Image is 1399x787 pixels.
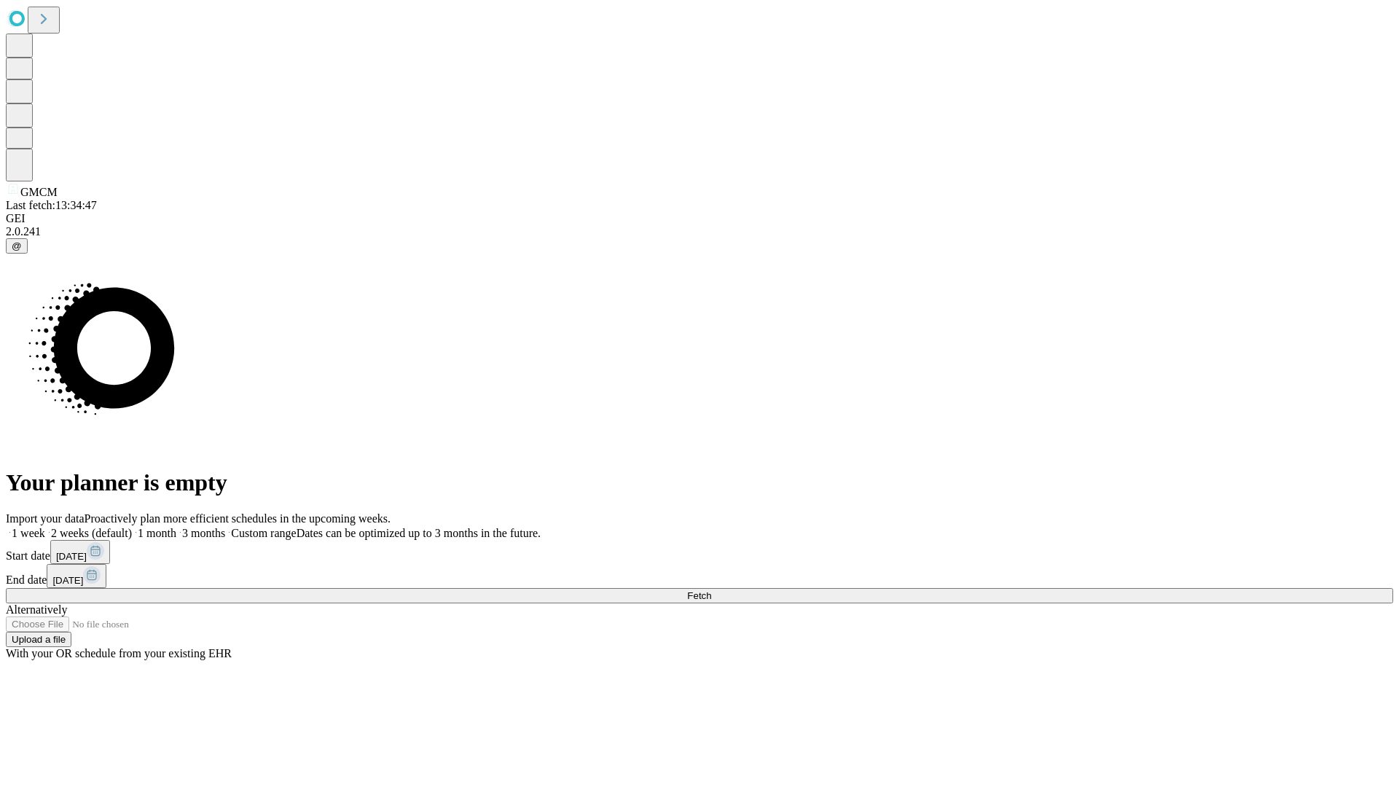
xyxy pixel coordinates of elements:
[6,225,1393,238] div: 2.0.241
[6,632,71,647] button: Upload a file
[6,199,97,211] span: Last fetch: 13:34:47
[6,540,1393,564] div: Start date
[6,647,232,659] span: With your OR schedule from your existing EHR
[47,564,106,588] button: [DATE]
[6,212,1393,225] div: GEI
[20,186,58,198] span: GMCM
[231,527,296,539] span: Custom range
[12,240,22,251] span: @
[6,512,85,525] span: Import your data
[687,590,711,601] span: Fetch
[56,551,87,562] span: [DATE]
[6,603,67,616] span: Alternatively
[6,588,1393,603] button: Fetch
[52,575,83,586] span: [DATE]
[51,527,132,539] span: 2 weeks (default)
[6,564,1393,588] div: End date
[182,527,225,539] span: 3 months
[138,527,176,539] span: 1 month
[12,527,45,539] span: 1 week
[297,527,541,539] span: Dates can be optimized up to 3 months in the future.
[85,512,391,525] span: Proactively plan more efficient schedules in the upcoming weeks.
[6,469,1393,496] h1: Your planner is empty
[50,540,110,564] button: [DATE]
[6,238,28,254] button: @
